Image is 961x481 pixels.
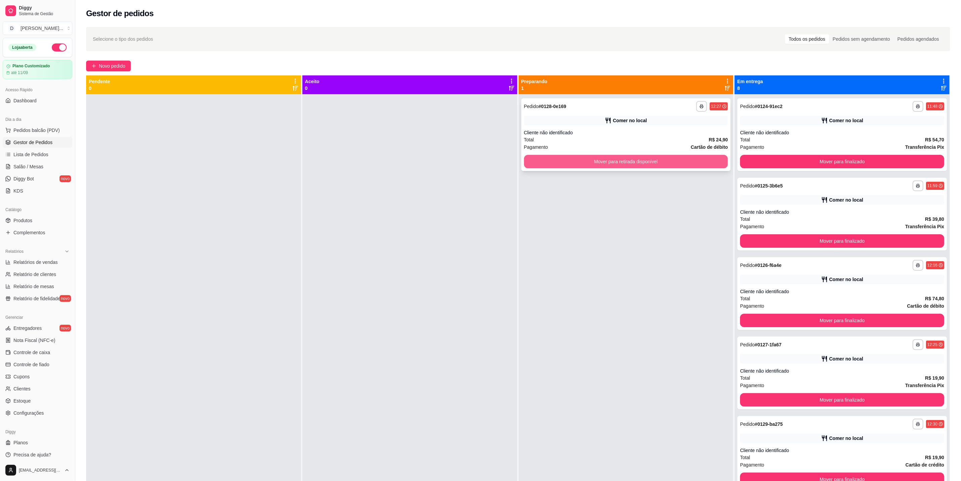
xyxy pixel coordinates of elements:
strong: R$ 19,90 [925,455,944,460]
button: Mover para finalizado [740,314,944,327]
span: D [8,25,15,32]
a: Relatório de clientes [3,269,72,280]
span: Pedido [740,421,755,427]
div: Comer no local [829,197,863,203]
strong: Transferência Pix [905,144,944,150]
div: 12:27 [711,104,721,109]
span: Diggy [19,5,70,11]
a: Nota Fiscal (NFC-e) [3,335,72,346]
span: Estoque [13,398,31,404]
div: Acesso Rápido [3,84,72,95]
div: Comer no local [613,117,647,124]
a: Entregadoresnovo [3,323,72,334]
div: Catálogo [3,204,72,215]
div: Comer no local [829,276,863,283]
p: 0 [305,85,320,92]
div: Comer no local [829,435,863,442]
span: Pagamento [524,143,548,151]
span: Controle de caixa [13,349,50,356]
a: Configurações [3,408,72,418]
span: Total [740,374,750,382]
a: Estoque [3,396,72,406]
a: Controle de caixa [3,347,72,358]
strong: # 0125-3b6e5 [755,183,783,188]
div: [PERSON_NAME] ... [21,25,63,32]
a: Complementos [3,227,72,238]
span: Dashboard [13,97,37,104]
div: Dia a dia [3,114,72,125]
a: Dashboard [3,95,72,106]
button: Mover para retirada disponível [524,155,728,168]
span: Pedido [740,104,755,109]
div: 12:30 [927,421,937,427]
p: Aceito [305,78,320,85]
div: Comer no local [829,117,863,124]
strong: Cartão de débito [691,144,728,150]
strong: # 0127-1fa67 [755,342,781,347]
span: [EMAIL_ADDRESS][DOMAIN_NAME] [19,468,62,473]
a: Planos [3,437,72,448]
a: Controle de fiado [3,359,72,370]
button: Mover para finalizado [740,234,944,248]
button: [EMAIL_ADDRESS][DOMAIN_NAME] [3,462,72,478]
span: Relatório de fidelidade [13,295,60,302]
span: Controle de fiado [13,361,49,368]
strong: # 0126-f6a4e [755,263,781,268]
article: até 11/09 [11,70,28,75]
a: Relatório de mesas [3,281,72,292]
span: Relatório de clientes [13,271,56,278]
strong: Transferência Pix [905,383,944,388]
a: Produtos [3,215,72,226]
h2: Gestor de pedidos [86,8,154,19]
span: Relatórios [5,249,24,254]
span: Configurações [13,410,44,416]
strong: R$ 24,90 [709,137,728,142]
p: 0 [89,85,110,92]
span: Produtos [13,217,32,224]
div: Todos os pedidos [785,34,829,44]
span: Total [740,454,750,461]
span: Cupons [13,373,30,380]
div: Diggy [3,426,72,437]
span: Pedido [740,342,755,347]
button: Novo pedido [86,61,131,71]
span: Pedido [740,263,755,268]
strong: R$ 74,80 [925,296,944,301]
button: Select a team [3,22,72,35]
a: Relatório de fidelidadenovo [3,293,72,304]
span: Gestor de Pedidos [13,139,52,146]
span: Entregadores [13,325,42,332]
span: Planos [13,439,28,446]
div: Pedidos agendados [894,34,943,44]
strong: # 0129-ba275 [755,421,783,427]
strong: R$ 19,90 [925,375,944,381]
a: KDS [3,185,72,196]
span: KDS [13,187,23,194]
a: Relatórios de vendas [3,257,72,268]
span: Pagamento [740,143,764,151]
strong: Cartão de crédito [905,462,944,468]
span: Salão / Mesas [13,163,43,170]
div: Cliente não identificado [740,288,944,295]
button: Pedidos balcão (PDV) [3,125,72,136]
span: Relatório de mesas [13,283,54,290]
span: Pagamento [740,382,764,389]
strong: # 0128-0e169 [539,104,566,109]
div: Cliente não identificado [740,209,944,215]
div: Gerenciar [3,312,72,323]
p: 8 [737,85,763,92]
p: Preparando [521,78,548,85]
div: Comer no local [829,355,863,362]
span: Lista de Pedidos [13,151,48,158]
span: Diggy Bot [13,175,34,182]
span: Pedidos balcão (PDV) [13,127,60,134]
a: Lista de Pedidos [3,149,72,160]
a: DiggySistema de Gestão [3,3,72,19]
span: Total [740,215,750,223]
p: Pendente [89,78,110,85]
div: Loja aberta [8,44,36,51]
span: Pedido [524,104,539,109]
a: Gestor de Pedidos [3,137,72,148]
span: plus [91,64,96,68]
button: Mover para finalizado [740,155,944,168]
